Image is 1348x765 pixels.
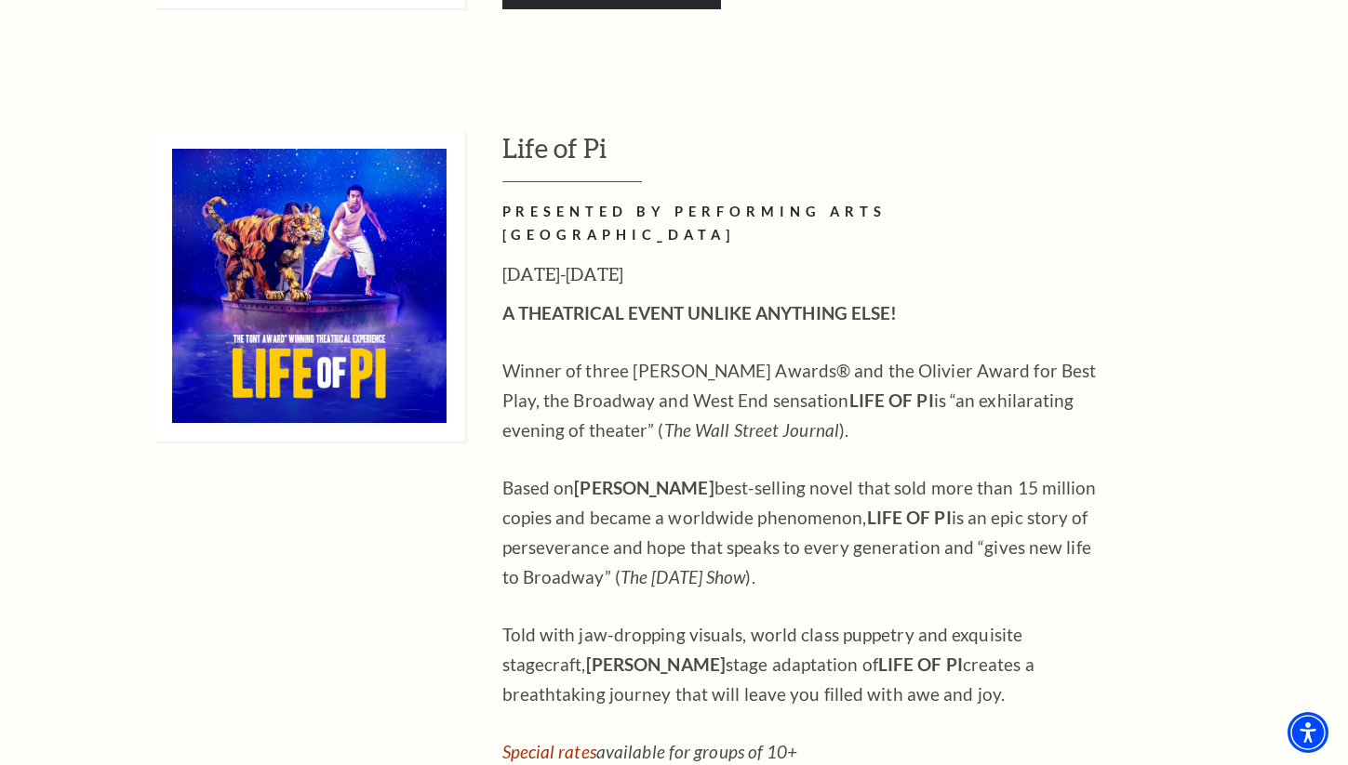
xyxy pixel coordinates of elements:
p: Told with jaw-dropping visuals, world class puppetry and exquisite stagecraft, stage adaptation o... [502,620,1107,709]
a: Special rates [502,741,596,762]
div: Accessibility Menu [1288,712,1328,753]
em: The [DATE] Show [621,566,746,587]
strong: [PERSON_NAME] [574,477,714,498]
h2: PRESENTED BY PERFORMING ARTS [GEOGRAPHIC_DATA] [502,201,1107,247]
h3: [DATE]-[DATE] [502,259,1107,289]
em: available for groups of 10+ [502,741,798,762]
strong: [PERSON_NAME] [586,653,726,675]
strong: LIFE OF PI [849,389,934,411]
strong: LIFE OF PI [867,507,952,528]
h3: Life of Pi [502,130,1251,183]
img: Life of Pi [153,130,465,442]
em: The Wall Street Journal [664,419,839,441]
p: Based on best-selling novel that sold more than 15 million copies and became a worldwide phenomen... [502,473,1107,592]
strong: A THEATRICAL EVENT UNLIKE ANYTHING ELSE! [502,302,898,323]
strong: LIFE OF PI [878,653,963,675]
p: Winner of three [PERSON_NAME] Awards® and the Olivier Award for Best Play, the Broadway and West ... [502,356,1107,445]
